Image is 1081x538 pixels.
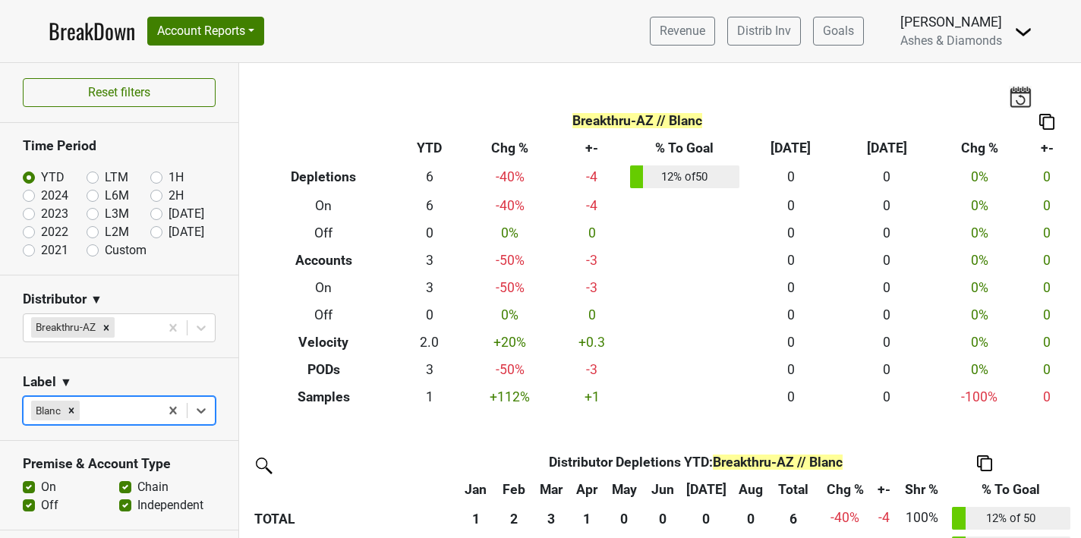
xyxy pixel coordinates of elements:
[558,329,626,356] td: +0.3
[60,373,72,392] span: ▼
[462,135,558,162] th: Chg %
[558,135,626,162] th: +-
[558,247,626,274] td: -3
[462,192,558,219] td: -40 %
[251,329,397,356] th: Velocity
[462,162,558,193] td: -40 %
[1009,86,1032,107] img: last_updated_date
[645,503,681,533] th: 0
[251,503,455,533] th: TOTAL
[41,187,68,205] label: 2024
[41,478,56,496] label: On
[532,503,570,533] th: 3
[137,478,169,496] label: Chain
[770,503,817,533] th: 6
[604,503,645,533] th: 0
[397,329,462,356] td: 2.0
[558,356,626,383] td: -3
[732,476,770,503] th: Aug: activate to sort column ascending
[23,456,216,472] h3: Premise & Account Type
[558,219,626,247] td: 0
[98,317,115,337] div: Remove Breakthru-AZ
[934,383,1024,411] td: -100 %
[105,205,129,223] label: L3M
[41,496,58,514] label: Off
[251,301,397,329] th: Off
[732,503,770,533] th: 0
[251,192,397,219] th: On
[1024,383,1070,411] td: 0
[105,223,129,241] label: L2M
[681,503,733,533] th: 0
[397,135,462,162] th: YTD
[934,192,1024,219] td: 0 %
[934,301,1024,329] td: 0 %
[934,356,1024,383] td: 0 %
[839,192,934,219] td: 0
[1024,247,1070,274] td: 0
[137,496,203,514] label: Independent
[251,476,455,503] th: &nbsp;: activate to sort column ascending
[570,476,604,503] th: Apr: activate to sort column ascending
[496,503,532,533] th: 2
[743,356,839,383] td: 0
[743,135,839,162] th: [DATE]
[532,476,570,503] th: Mar: activate to sort column ascending
[727,17,801,46] a: Distrib Inv
[397,274,462,301] td: 3
[558,301,626,329] td: 0
[23,291,87,307] h3: Distributor
[839,135,934,162] th: [DATE]
[251,383,397,411] th: Samples
[63,401,80,420] div: Remove Blanc
[743,192,839,219] td: 0
[839,301,934,329] td: 0
[251,162,397,193] th: Depletions
[397,356,462,383] td: 3
[743,247,839,274] td: 0
[934,135,1024,162] th: Chg %
[839,329,934,356] td: 0
[650,17,715,46] a: Revenue
[41,205,68,223] label: 2023
[105,168,128,187] label: LTM
[839,356,934,383] td: 0
[572,113,702,128] span: Breakthru-AZ // Blanc
[462,383,558,411] td: +112 %
[1024,162,1070,193] td: 0
[558,192,626,219] td: -4
[900,33,1002,48] span: Ashes & Diamonds
[934,247,1024,274] td: 0 %
[1024,192,1070,219] td: 0
[817,476,873,503] th: Chg %: activate to sort column ascending
[169,187,184,205] label: 2H
[455,503,496,533] th: 1
[948,476,1074,503] th: % To Goal: activate to sort column ascending
[934,162,1024,193] td: 0 %
[41,223,68,241] label: 2022
[397,162,462,193] td: 6
[462,274,558,301] td: -50 %
[1024,301,1070,329] td: 0
[839,162,934,193] td: 0
[462,301,558,329] td: 0 %
[570,503,604,533] th: 1
[169,205,204,223] label: [DATE]
[934,329,1024,356] td: 0 %
[251,452,275,477] img: filter
[23,138,216,154] h3: Time Period
[462,329,558,356] td: +20 %
[626,135,743,162] th: % To Goal
[31,401,63,420] div: Blanc
[105,187,129,205] label: L6M
[713,455,843,470] span: Breakthru-AZ // Blanc
[813,17,864,46] a: Goals
[934,274,1024,301] td: 0 %
[496,448,895,476] th: Distributor Depletions YTD :
[397,247,462,274] td: 3
[645,476,681,503] th: Jun: activate to sort column ascending
[23,78,216,107] button: Reset filters
[558,274,626,301] td: -3
[147,17,264,46] button: Account Reports
[839,383,934,411] td: 0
